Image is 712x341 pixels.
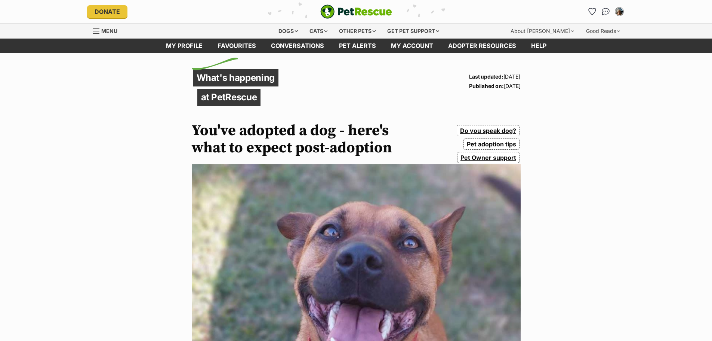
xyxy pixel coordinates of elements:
a: conversations [263,39,332,53]
p: at PetRescue [197,89,261,106]
div: Other pets [334,24,381,39]
a: My profile [158,39,210,53]
div: Cats [304,24,333,39]
img: Kym Archer profile pic [616,8,623,15]
div: Get pet support [382,24,444,39]
img: logo-e224e6f780fb5917bec1dbf3a21bbac754714ae5b6737aabdf751b685950b380.svg [320,4,392,19]
p: What's happening [193,69,279,86]
img: decorative flick [192,58,238,70]
span: Menu [101,28,117,34]
a: Menu [93,24,123,37]
strong: Last updated: [469,73,503,80]
p: [DATE] [469,72,520,81]
p: [DATE] [469,81,520,91]
a: My account [383,39,441,53]
a: Pet adoption tips [463,138,519,150]
div: About [PERSON_NAME] [505,24,579,39]
div: Dogs [273,24,303,39]
button: My account [613,6,625,18]
a: Do you speak dog? [457,125,519,136]
a: PetRescue [320,4,392,19]
a: Favourites [586,6,598,18]
a: Donate [87,5,127,18]
a: Pet Owner support [457,152,519,163]
a: Help [524,39,554,53]
a: Pet alerts [332,39,383,53]
a: Favourites [210,39,263,53]
h1: You've adopted a dog - here's what to expect post-adoption [192,122,406,156]
div: Good Reads [581,24,625,39]
strong: Published on: [469,83,503,89]
a: Adopter resources [441,39,524,53]
a: Conversations [600,6,612,18]
ul: Account quick links [586,6,625,18]
img: chat-41dd97257d64d25036548639549fe6c8038ab92f7586957e7f3b1b290dea8141.svg [602,8,610,15]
